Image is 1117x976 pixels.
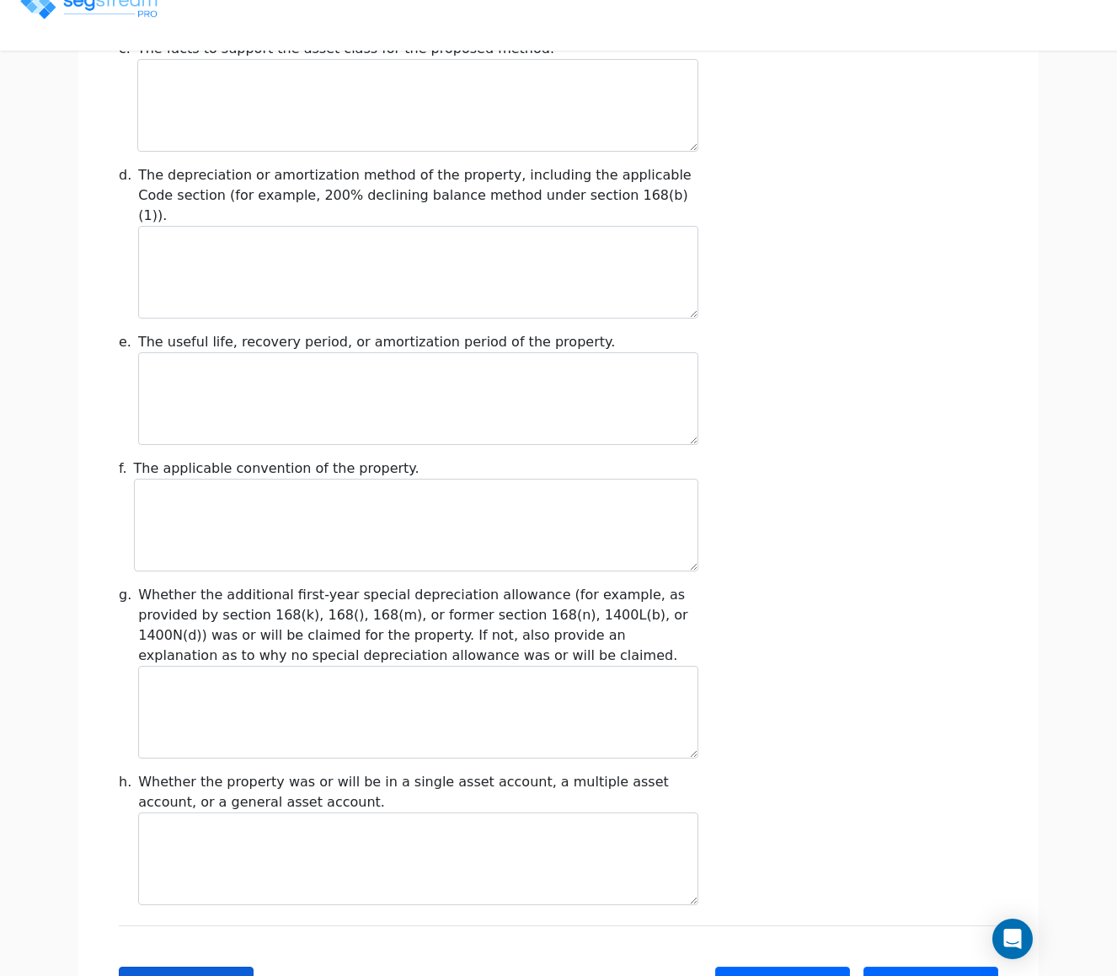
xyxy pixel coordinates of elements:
div: The depreciation or amortization method of the property, including the applicable Code section (f... [138,165,698,226]
div: Open Intercom Messenger [992,919,1033,959]
div: Whether the additional first-year special depreciation allowance (for example, as provided by sec... [138,585,698,666]
div: h. [119,772,138,905]
div: The applicable convention of the property. [134,459,698,479]
div: The useful life, recovery period, or amortization period of the property. [138,332,698,352]
div: e. [119,332,138,445]
div: f. [119,459,134,571]
div: c. [119,39,137,152]
div: d. [119,165,138,319]
div: Whether the property was or will be in a single asset account, a multiple asset account, or a gen... [138,772,698,812]
div: g. [119,585,138,759]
